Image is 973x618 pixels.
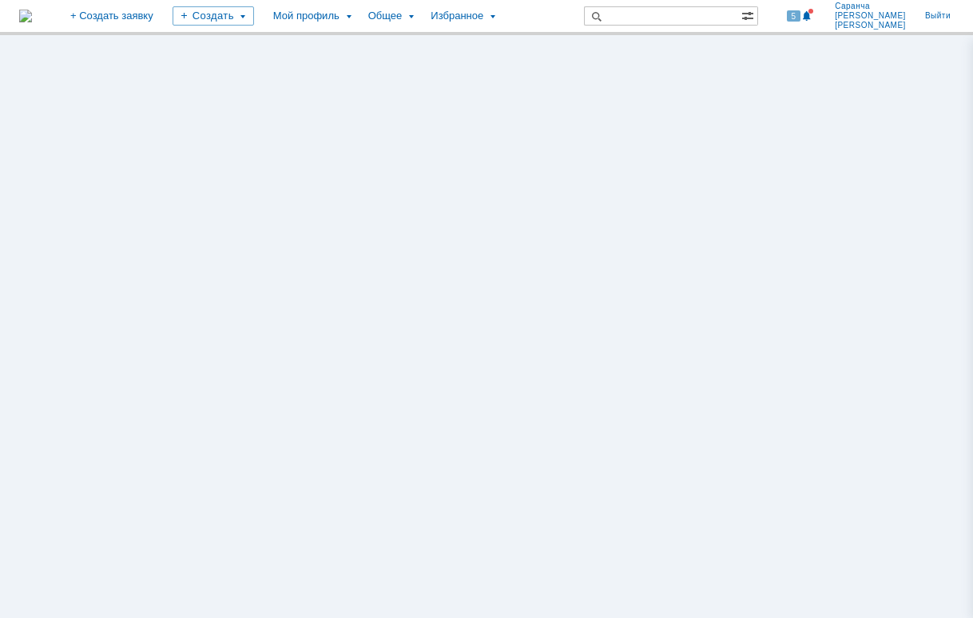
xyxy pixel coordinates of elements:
[835,21,906,30] span: [PERSON_NAME]
[173,6,254,26] div: Создать
[19,10,32,22] img: logo
[787,10,801,22] span: 5
[19,10,32,22] a: Перейти на домашнюю страницу
[741,7,757,22] span: Расширенный поиск
[835,2,906,11] span: Саранча
[835,11,906,21] span: [PERSON_NAME]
